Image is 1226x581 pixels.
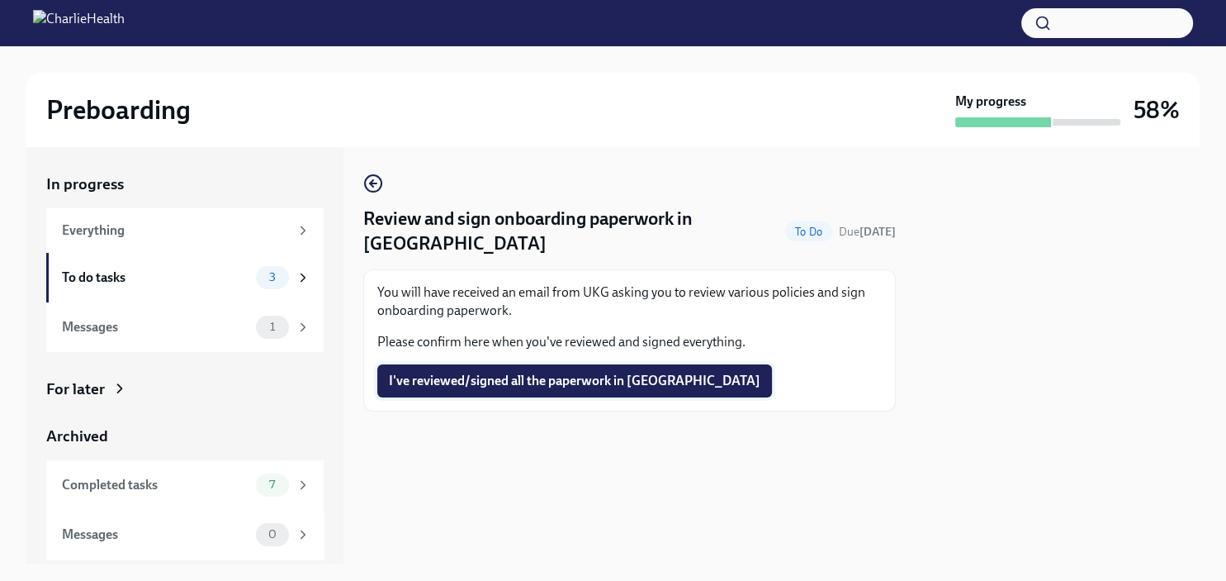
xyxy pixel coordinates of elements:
[62,526,249,544] div: Messages
[1134,95,1180,125] h3: 58%
[377,333,882,351] p: Please confirm here when you've reviewed and signed everything.
[363,207,779,256] h4: Review and sign onboarding paperwork in [GEOGRAPHIC_DATA]
[46,93,191,126] h2: Preboarding
[46,379,105,400] div: For later
[859,225,896,239] strong: [DATE]
[46,208,324,253] a: Everything
[259,271,286,283] span: 3
[259,479,285,491] span: 7
[839,224,896,240] span: October 24th, 2025 07:00
[377,283,882,320] p: You will have received an email from UKG asking you to review various policies and sign onboardin...
[955,93,1026,111] strong: My progress
[62,269,249,287] div: To do tasks
[46,174,324,195] a: In progress
[785,226,832,238] span: To Do
[389,373,760,389] span: I've reviewed/signed all the paperwork in [GEOGRAPHIC_DATA]
[377,364,772,398] button: I've reviewed/signed all the paperwork in [GEOGRAPHIC_DATA]
[46,379,324,400] a: For later
[62,221,289,240] div: Everything
[46,302,324,352] a: Messages1
[46,510,324,560] a: Messages0
[62,318,249,336] div: Messages
[62,476,249,494] div: Completed tasks
[46,426,324,447] a: Archived
[33,10,125,36] img: CharlieHealth
[46,460,324,510] a: Completed tasks7
[260,321,285,333] span: 1
[46,253,324,302] a: To do tasks3
[258,528,286,541] span: 0
[839,225,896,239] span: Due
